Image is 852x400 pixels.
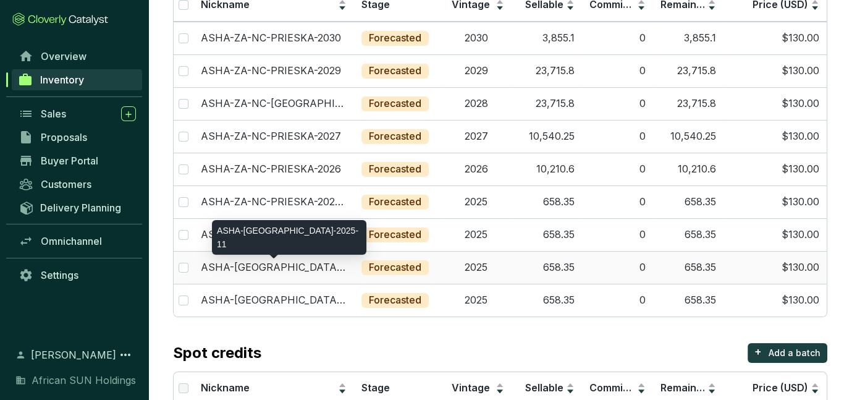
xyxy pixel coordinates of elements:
[653,251,724,284] td: 658.35
[201,261,347,274] p: ASHA-[GEOGRAPHIC_DATA]-2025-11
[441,87,512,120] td: 2028
[201,32,341,45] p: ASHA-ZA-NC-PRIESKA-2030
[369,195,421,209] p: Forecasted
[12,231,142,252] a: Omnichannel
[361,381,390,394] span: Stage
[754,343,762,360] p: +
[369,97,421,111] p: Forecasted
[582,22,653,54] td: 0
[582,87,653,120] td: 0
[31,347,116,362] span: [PERSON_NAME]
[201,64,341,78] p: ASHA-ZA-NC-PRIESKA-2029
[40,74,84,86] span: Inventory
[660,381,711,394] span: Remaining
[41,178,91,190] span: Customers
[441,120,512,153] td: 2027
[441,22,512,54] td: 2030
[41,235,102,247] span: Omnichannel
[12,103,142,124] a: Sales
[512,153,583,185] td: 10,210.6
[653,185,724,218] td: 658.35
[723,22,827,54] td: $130.00
[582,284,653,317] td: 0
[723,251,827,284] td: $130.00
[441,284,512,317] td: 2025
[582,120,653,153] td: 0
[441,218,512,251] td: 2025
[173,343,261,363] p: Spot credits
[12,174,142,195] a: Customers
[41,131,87,143] span: Proposals
[201,294,347,307] p: ASHA-[GEOGRAPHIC_DATA]-2025-10
[201,228,347,242] p: ASHA-ZA-NC-PRIESKA-2025-09
[582,251,653,284] td: 0
[369,130,421,143] p: Forecasted
[582,185,653,218] td: 0
[369,32,421,45] p: Forecasted
[582,54,653,87] td: 0
[41,50,86,62] span: Overview
[369,163,421,176] p: Forecasted
[369,294,421,307] p: Forecasted
[512,22,583,54] td: 3,855.1
[201,130,341,143] p: ASHA-ZA-NC-PRIESKA-2027
[512,87,583,120] td: 23,715.8
[769,347,820,359] p: Add a batch
[12,150,142,171] a: Buyer Portal
[369,228,421,242] p: Forecasted
[653,218,724,251] td: 658.35
[582,218,653,251] td: 0
[748,343,827,363] button: +Add a batch
[512,54,583,87] td: 23,715.8
[653,22,724,54] td: 3,855.1
[653,153,724,185] td: 10,210.6
[525,381,563,394] span: Sellable
[452,381,490,394] span: Vintage
[723,87,827,120] td: $130.00
[723,153,827,185] td: $130.00
[441,153,512,185] td: 2026
[441,54,512,87] td: 2029
[653,54,724,87] td: 23,715.8
[582,153,653,185] td: 0
[201,195,347,209] p: ASHA-ZA-NC-PRIESKA-2025-12
[40,202,121,214] span: Delivery Planning
[12,197,142,218] a: Delivery Planning
[41,155,98,167] span: Buyer Portal
[512,120,583,153] td: 10,540.25
[201,381,250,394] span: Nickname
[41,108,66,120] span: Sales
[653,284,724,317] td: 658.35
[512,251,583,284] td: 658.35
[212,220,366,255] div: ASHA-[GEOGRAPHIC_DATA]-2025-11
[653,120,724,153] td: 10,540.25
[12,46,142,67] a: Overview
[653,87,724,120] td: 23,715.8
[201,97,347,111] p: ASHA-ZA-NC-[GEOGRAPHIC_DATA]-2028
[12,69,142,90] a: Inventory
[723,284,827,317] td: $130.00
[589,381,643,394] span: Committed
[723,120,827,153] td: $130.00
[753,381,808,394] span: Price (USD)
[512,185,583,218] td: 658.35
[512,218,583,251] td: 658.35
[12,127,142,148] a: Proposals
[723,185,827,218] td: $130.00
[41,269,78,281] span: Settings
[369,261,421,274] p: Forecasted
[12,265,142,286] a: Settings
[723,218,827,251] td: $130.00
[369,64,421,78] p: Forecasted
[512,284,583,317] td: 658.35
[201,163,341,176] p: ASHA-ZA-NC-PRIESKA-2026
[32,373,136,388] span: African SUN Holdings
[723,54,827,87] td: $130.00
[441,185,512,218] td: 2025
[441,251,512,284] td: 2025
